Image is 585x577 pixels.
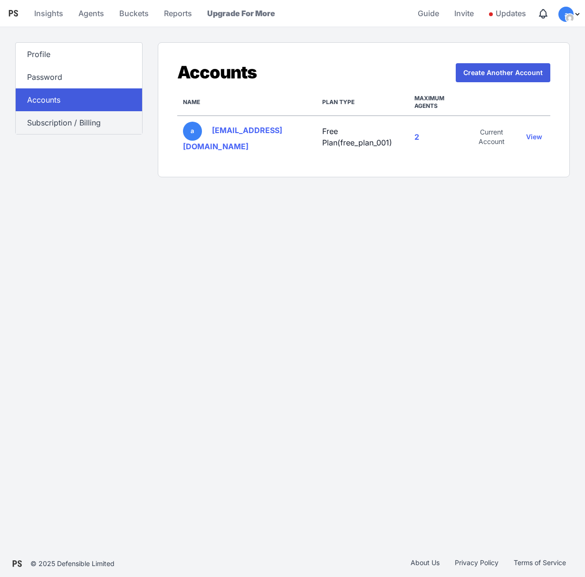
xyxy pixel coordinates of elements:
[451,2,478,25] a: Invite
[565,11,568,18] span: a
[447,558,506,569] a: Privacy Policy
[183,122,202,141] a: a
[485,2,530,25] a: Updates
[177,62,456,83] h1: Accounts
[537,8,549,19] div: Notifications
[409,89,465,116] th: Maximum Agents
[489,4,526,23] span: Updates
[183,125,282,151] a: [EMAIL_ADDRESS][DOMAIN_NAME]
[30,2,67,25] a: Insights
[16,88,142,111] a: Accounts
[316,89,409,116] th: Plan Type
[115,2,153,25] a: Buckets
[160,2,196,25] a: Reports
[203,2,279,25] a: Upgrade For More
[177,89,316,116] th: Name
[30,559,115,568] div: © 2025 Defensible Limited
[403,558,447,569] a: About Us
[16,43,142,66] a: Profile
[16,111,142,134] a: Subscription / Billing
[518,127,550,146] a: View
[16,66,142,88] a: Password
[414,2,443,25] a: Guide
[414,132,419,142] a: 2
[479,128,505,145] span: Current Account
[418,4,439,23] span: Guide
[191,126,194,136] span: a
[456,63,550,82] a: Create Another Account
[75,2,108,25] a: Agents
[566,14,574,22] img: e9abaf8014daf2da7407ae39c4461c34.png
[558,7,581,22] div: Profile Menu
[506,558,574,569] a: Terms of Service
[322,126,392,147] a: Free Plan(free_plan_001)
